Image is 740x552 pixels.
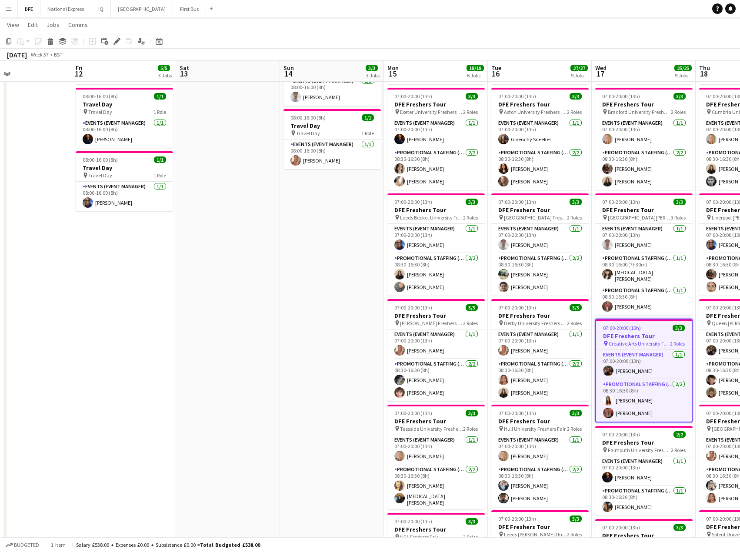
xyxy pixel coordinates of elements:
[200,542,260,548] span: Total Budgeted £538.00
[76,542,260,548] div: Salary £538.00 + Expenses £0.00 + Subsistence £0.00 =
[173,0,206,17] button: First Bus
[48,542,69,548] span: 1 item
[7,21,19,29] span: View
[18,0,40,17] button: DFE
[68,21,88,29] span: Comms
[29,51,50,58] span: Week 37
[4,540,40,550] button: Budgeted
[54,51,63,58] div: BST
[65,19,91,30] a: Comms
[3,19,23,30] a: View
[7,50,27,59] div: [DATE]
[111,0,173,17] button: [GEOGRAPHIC_DATA]
[28,21,38,29] span: Edit
[24,19,41,30] a: Edit
[47,21,60,29] span: Jobs
[91,0,111,17] button: IQ
[43,19,63,30] a: Jobs
[40,0,91,17] button: National Express
[14,542,39,548] span: Budgeted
